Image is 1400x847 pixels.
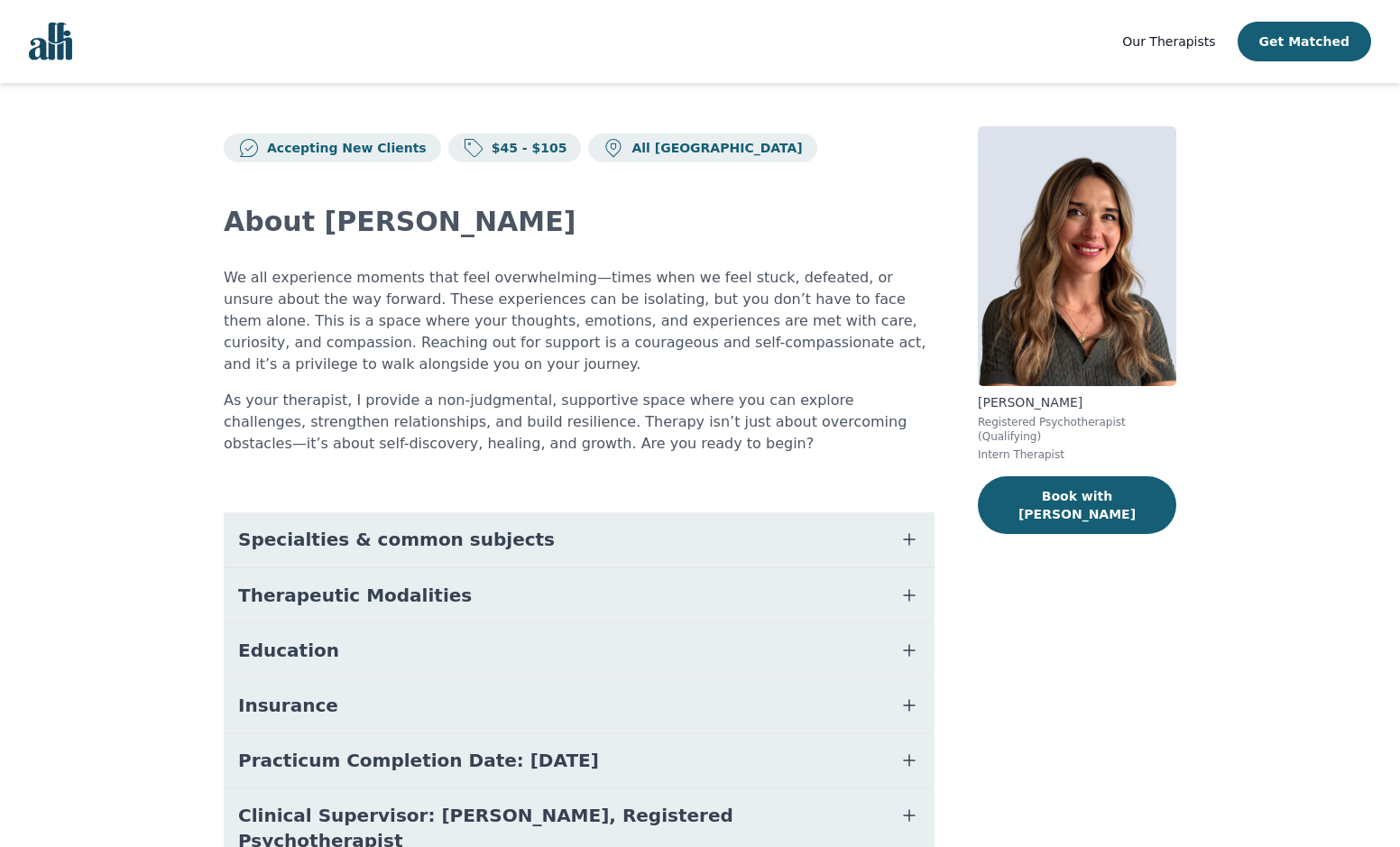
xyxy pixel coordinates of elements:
[238,583,472,608] span: Therapeutic Modalities
[1238,22,1371,61] button: Get Matched
[978,476,1176,534] button: Book with [PERSON_NAME]
[1122,31,1215,52] a: Our Therapists
[224,568,935,622] button: Therapeutic Modalities
[978,447,1176,462] p: Intern Therapist
[978,415,1176,444] p: Registered Psychotherapist (Qualifying)
[224,390,935,455] p: As your therapist, I provide a non-judgmental, supportive space where you can explore challenges,...
[224,733,935,787] button: Practicum Completion Date: [DATE]
[238,748,599,773] span: Practicum Completion Date: [DATE]
[978,126,1176,386] img: Natalia_Simachkevitch
[224,512,935,566] button: Specialties & common subjects
[224,678,935,732] button: Insurance
[978,393,1176,411] p: [PERSON_NAME]
[224,623,935,677] button: Education
[29,23,72,60] img: alli logo
[238,638,339,663] span: Education
[238,693,338,718] span: Insurance
[260,139,427,157] p: Accepting New Clients
[224,267,935,375] p: We all experience moments that feel overwhelming—times when we feel stuck, defeated, or unsure ab...
[484,139,567,157] p: $45 - $105
[238,527,555,552] span: Specialties & common subjects
[224,206,935,238] h2: About [PERSON_NAME]
[1122,34,1215,49] span: Our Therapists
[624,139,802,157] p: All [GEOGRAPHIC_DATA]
